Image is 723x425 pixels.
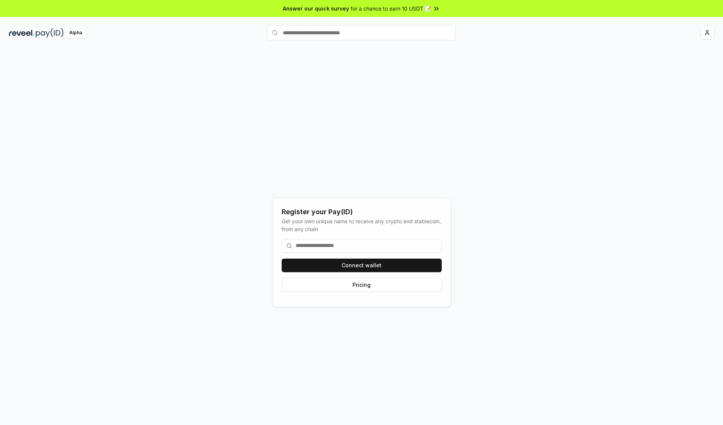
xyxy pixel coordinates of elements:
img: reveel_dark [9,28,34,38]
span: for a chance to earn 10 USDT 📝 [351,5,431,12]
span: Answer our quick survey [283,5,349,12]
button: Connect wallet [282,259,442,272]
img: pay_id [36,28,64,38]
div: Alpha [65,28,86,38]
div: Get your own unique name to receive any crypto and stablecoin, from any chain [282,217,442,233]
button: Pricing [282,278,442,292]
div: Register your Pay(ID) [282,207,442,217]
